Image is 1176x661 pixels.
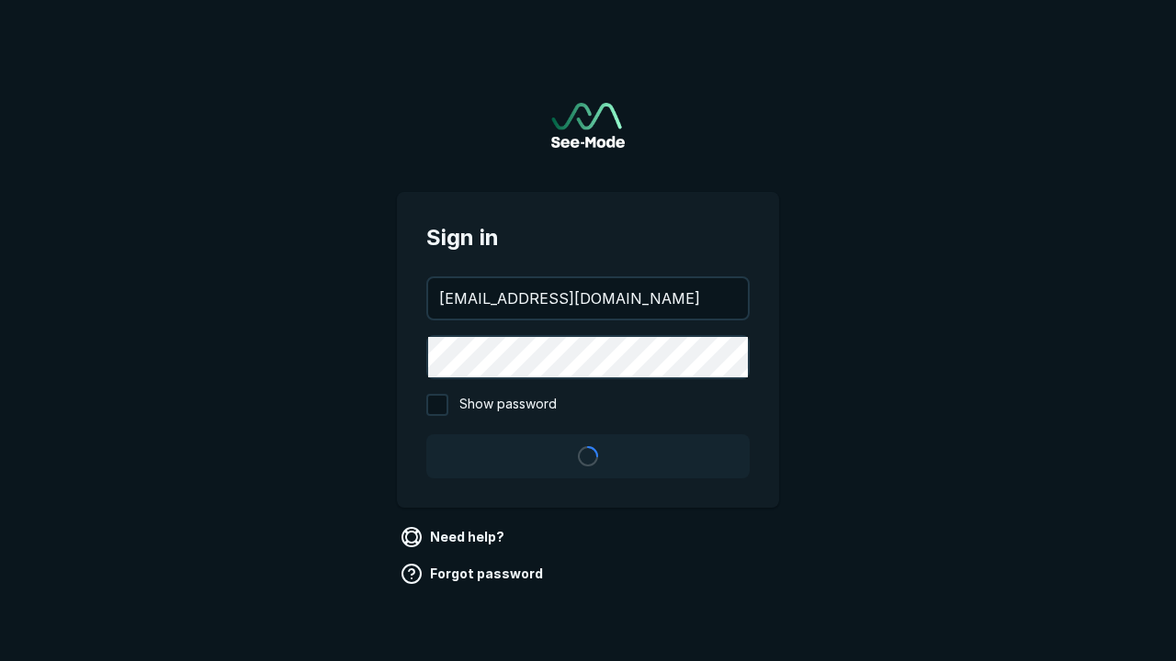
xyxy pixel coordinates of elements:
span: Show password [459,394,557,416]
a: Forgot password [397,559,550,588]
a: Go to sign in [551,103,625,148]
a: Need help? [397,522,512,552]
span: Sign in [426,221,750,254]
input: your@email.com [428,278,748,319]
img: See-Mode Logo [551,103,625,148]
